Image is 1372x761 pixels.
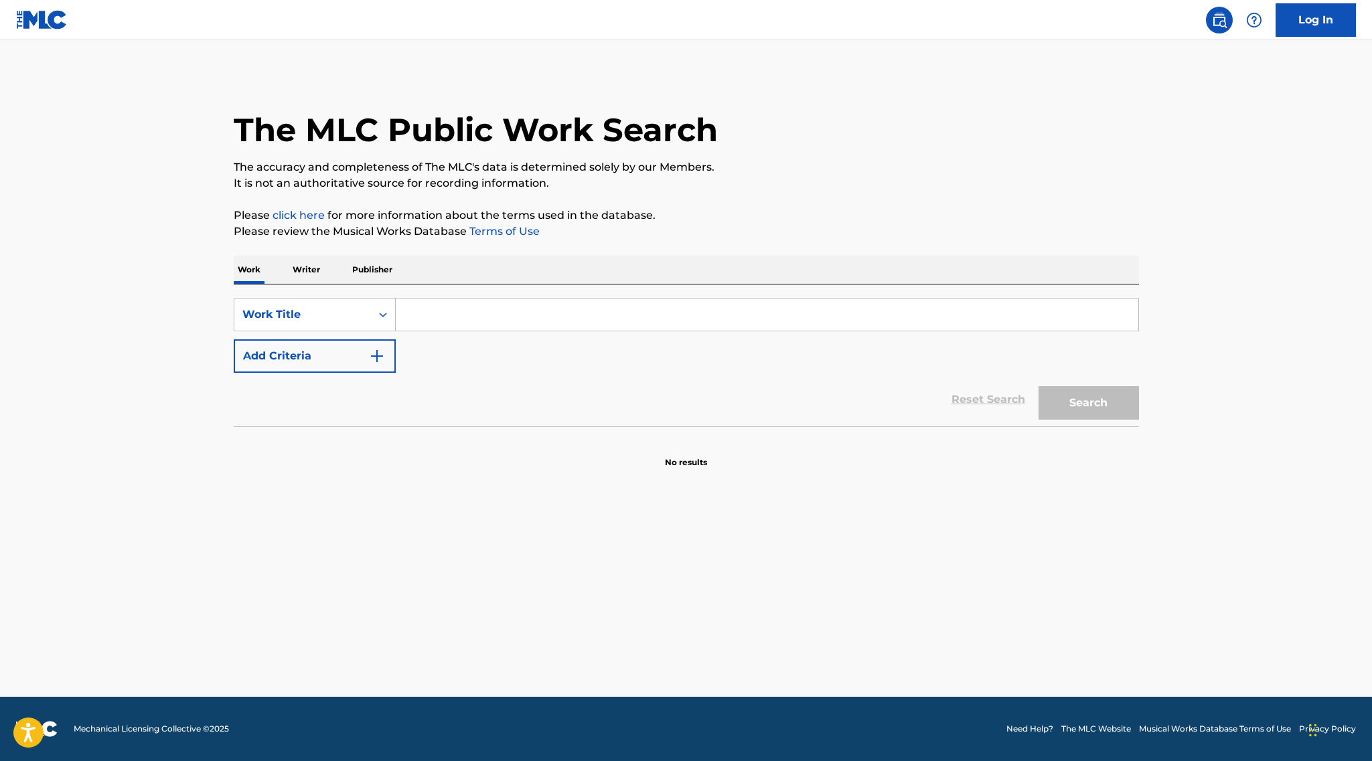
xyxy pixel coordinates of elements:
[16,10,68,29] img: MLC Logo
[1206,7,1233,33] a: Public Search
[234,175,1139,191] p: It is not an authoritative source for recording information.
[665,440,707,469] p: No results
[1241,7,1268,33] div: Help
[234,110,718,150] h1: The MLC Public Work Search
[348,256,396,284] p: Publisher
[16,721,58,737] img: logo
[1309,710,1317,750] div: Drag
[1061,723,1131,735] a: The MLC Website
[242,307,363,323] div: Work Title
[1305,697,1372,761] iframe: Chat Widget
[369,348,385,364] img: 9d2ae6d4665cec9f34b9.svg
[1006,723,1053,735] a: Need Help?
[1139,723,1291,735] a: Musical Works Database Terms of Use
[467,225,540,238] a: Terms of Use
[1246,12,1262,28] img: help
[1299,723,1356,735] a: Privacy Policy
[1276,3,1356,37] a: Log In
[1211,12,1227,28] img: search
[234,159,1139,175] p: The accuracy and completeness of The MLC's data is determined solely by our Members.
[234,256,264,284] p: Work
[234,339,396,373] button: Add Criteria
[234,298,1139,426] form: Search Form
[74,723,229,735] span: Mechanical Licensing Collective © 2025
[234,224,1139,240] p: Please review the Musical Works Database
[234,207,1139,224] p: Please for more information about the terms used in the database.
[289,256,324,284] p: Writer
[273,209,325,222] a: click here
